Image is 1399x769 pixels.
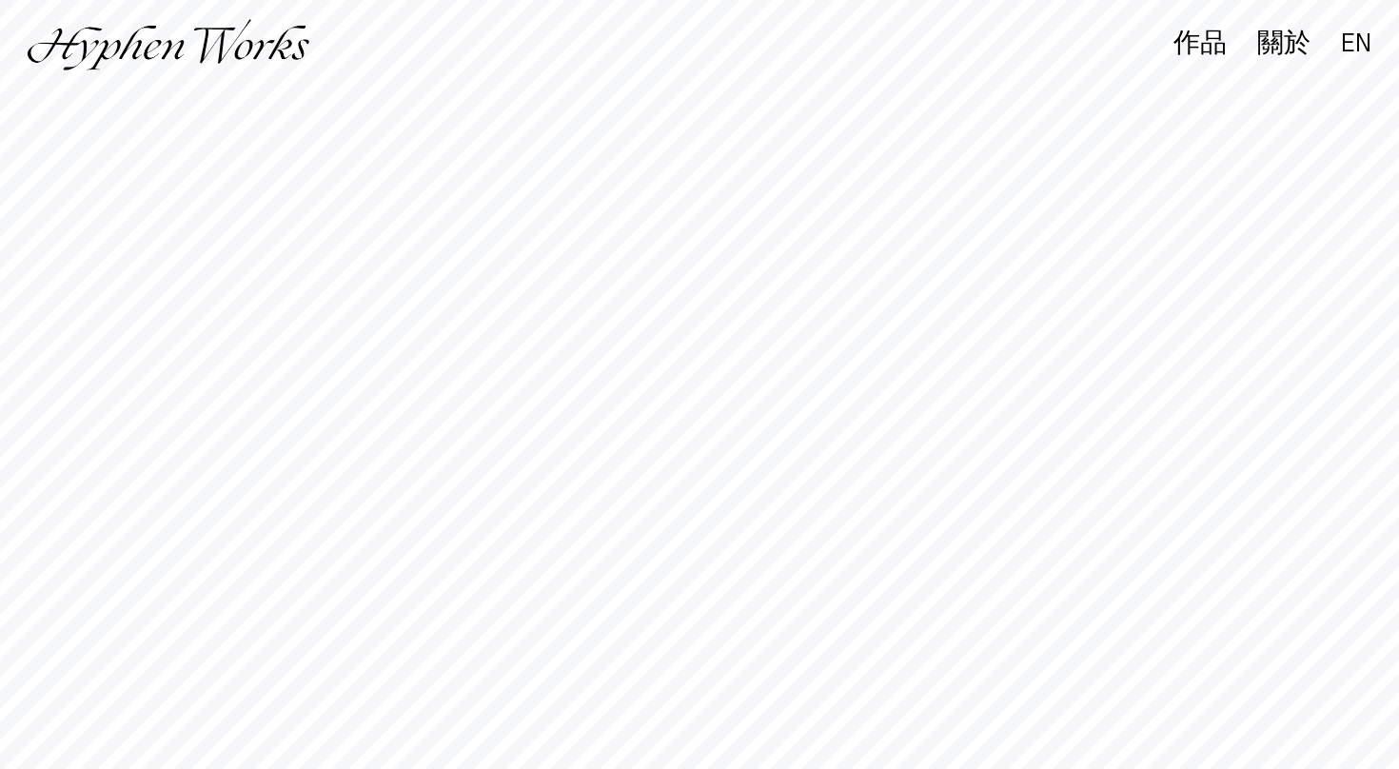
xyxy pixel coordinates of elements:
[1257,34,1310,56] a: 關於
[1173,30,1227,57] div: 作品
[1173,34,1227,56] a: 作品
[1341,33,1371,53] a: EN
[1257,30,1310,57] div: 關於
[28,19,308,70] img: Hyphen Works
